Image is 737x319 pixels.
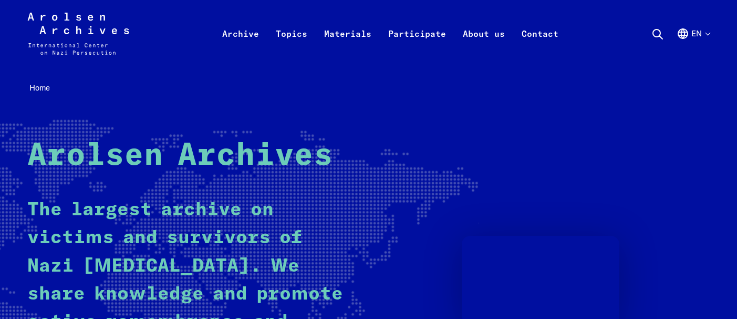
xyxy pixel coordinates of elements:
a: Archive [214,25,267,67]
a: Topics [267,25,316,67]
a: Contact [513,25,567,67]
a: About us [454,25,513,67]
a: Participate [380,25,454,67]
nav: Primary [214,13,567,55]
a: Materials [316,25,380,67]
nav: Breadcrumb [27,80,710,96]
span: Home [29,83,50,93]
strong: Arolsen Archives [27,141,333,172]
button: English, language selection [677,27,710,65]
